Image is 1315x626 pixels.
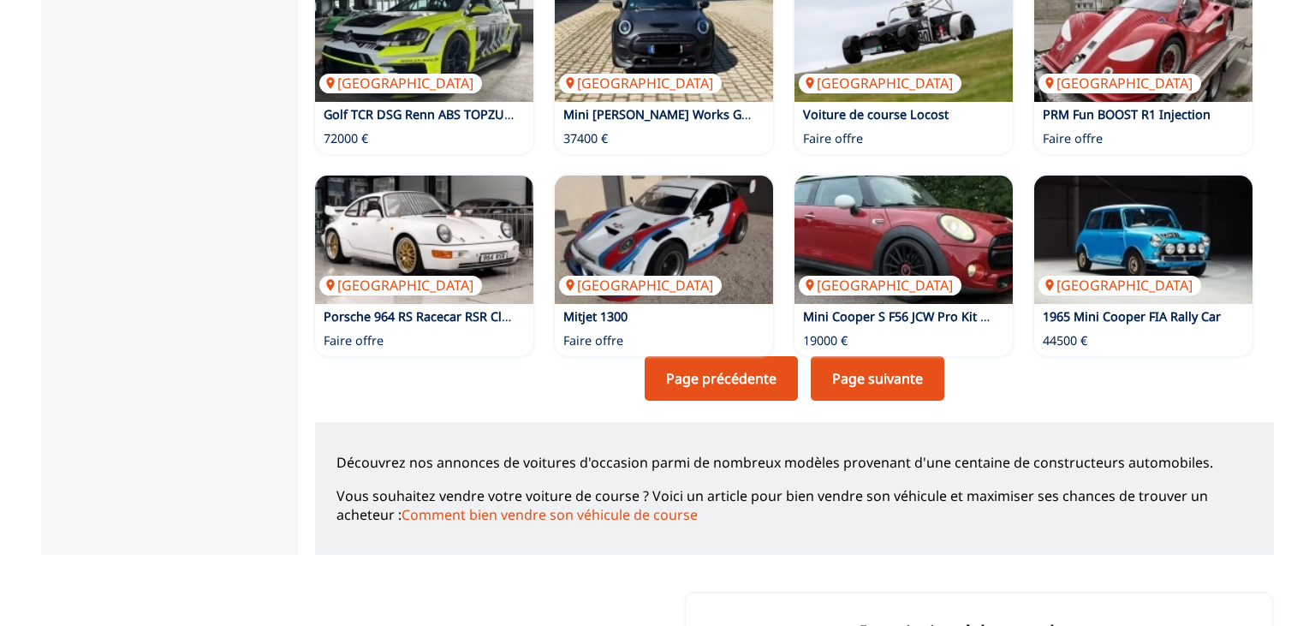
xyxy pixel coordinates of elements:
[559,74,722,92] p: [GEOGRAPHIC_DATA]
[799,276,961,295] p: [GEOGRAPHIC_DATA]
[324,308,548,325] a: Porsche 964 RS Racecar RSR Clone 3,9l
[794,176,1013,304] a: Mini Cooper S F56 JCW Pro Kit Recaro[GEOGRAPHIC_DATA]
[315,176,533,304] img: Porsche 964 RS Racecar RSR Clone 3,9l
[324,130,368,147] p: 72000 €
[336,486,1253,525] p: Vous souhaitez vendre votre voiture de course ? Voici un article pour bien vendre son véhicule et...
[324,106,544,122] a: Golf TCR DSG Renn ABS TOPZUSTAND
[803,332,848,349] p: 19000 €
[559,276,722,295] p: [GEOGRAPHIC_DATA]
[1043,130,1103,147] p: Faire offre
[319,276,482,295] p: [GEOGRAPHIC_DATA]
[803,106,949,122] a: Voiture de course Locost
[555,176,773,304] a: Mitjet 1300[GEOGRAPHIC_DATA]
[1043,332,1087,349] p: 44500 €
[645,356,798,401] a: Page précédente
[402,505,698,524] a: Comment bien vendre son véhicule de course
[803,130,863,147] p: Faire offre
[319,74,482,92] p: [GEOGRAPHIC_DATA]
[811,356,944,401] a: Page suivante
[799,74,961,92] p: [GEOGRAPHIC_DATA]
[563,332,623,349] p: Faire offre
[803,308,1020,325] a: Mini Cooper S F56 JCW Pro Kit Recaro
[1034,176,1253,304] a: 1965 Mini Cooper FIA Rally Car[GEOGRAPHIC_DATA]
[336,453,1253,472] p: Découvrez nos annonces de voitures d'occasion parmi de nombreux modèles provenant d'une centaine ...
[324,332,384,349] p: Faire offre
[563,106,905,122] a: Mini [PERSON_NAME] Works GP 3 F56 foliert GP Plus Paket
[1038,276,1201,295] p: [GEOGRAPHIC_DATA]
[1038,74,1201,92] p: [GEOGRAPHIC_DATA]
[1043,106,1211,122] a: PRM Fun BOOST R1 Injection
[563,130,608,147] p: 37400 €
[794,176,1013,304] img: Mini Cooper S F56 JCW Pro Kit Recaro
[555,176,773,304] img: Mitjet 1300
[1043,308,1221,325] a: 1965 Mini Cooper FIA Rally Car
[563,308,628,325] a: Mitjet 1300
[1034,176,1253,304] img: 1965 Mini Cooper FIA Rally Car
[315,176,533,304] a: Porsche 964 RS Racecar RSR Clone 3,9l[GEOGRAPHIC_DATA]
